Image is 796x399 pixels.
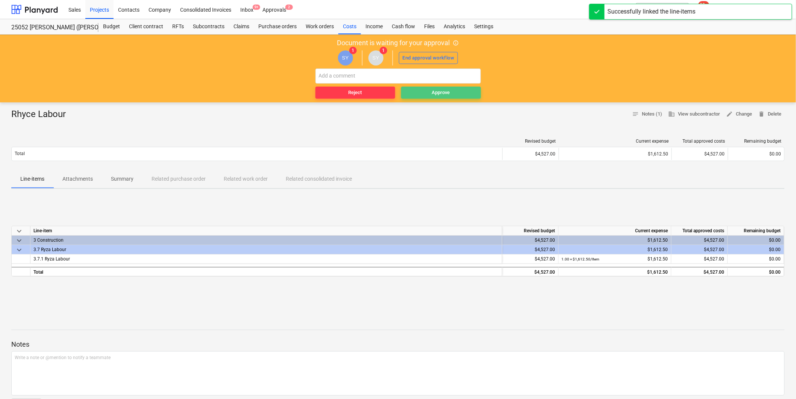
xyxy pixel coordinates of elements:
span: View subcontractor [669,110,720,119]
span: keyboard_arrow_down [15,245,24,254]
p: Attachments [62,175,93,183]
button: View subcontractor [666,108,723,120]
div: $0.00 [728,267,784,276]
span: SY [342,55,349,61]
a: Work orders [301,19,338,34]
div: Reject [349,88,362,97]
a: Purchase orders [254,19,301,34]
div: $1,612.50 [562,245,668,254]
div: Remaining budget [731,139,782,144]
span: $0.00 [769,256,781,262]
div: Line-item [30,226,502,236]
span: 1 [380,47,387,54]
div: $1,612.50 [562,151,669,157]
div: $4,527.00 [502,267,559,276]
a: Files [420,19,439,34]
span: Change [726,110,752,119]
div: End approval workflow [403,54,455,62]
span: $0.00 [770,151,781,157]
button: Change [723,108,755,120]
div: $4,527.00 [672,236,728,245]
div: $0.00 [728,236,784,245]
a: Settings [470,19,498,34]
div: $4,527.00 [672,245,728,254]
div: Rhyce Labour [11,108,72,120]
div: $4,527.00 [502,245,559,254]
span: $4,527.00 [704,256,725,262]
div: Stephen Young [368,50,384,65]
a: Costs [338,19,361,34]
span: keyboard_arrow_down [15,236,24,245]
p: Total [15,151,25,157]
div: Current expense [562,139,669,144]
div: $4,527.00 [502,236,559,245]
a: Client contract [124,19,168,34]
span: keyboard_arrow_down [15,227,24,236]
div: Total approved costs [672,226,728,236]
span: Notes (1) [632,110,663,119]
iframe: Chat Widget [758,363,796,399]
p: Line-items [20,175,44,183]
span: SY [373,55,379,61]
span: Delete [758,110,782,119]
div: Current expense [559,226,672,236]
a: Subcontracts [188,19,229,34]
a: RFTs [168,19,188,34]
a: Claims [229,19,254,34]
button: End approval workflow [399,52,458,64]
div: Revised budget [502,226,559,236]
span: notes [632,111,639,117]
span: 2 [285,5,293,10]
div: Revised budget [506,139,556,144]
p: Document is waiting for your approval [337,38,450,47]
div: $1,612.50 [562,254,668,264]
p: Summary [111,175,133,183]
div: $4,527.00 [502,148,559,160]
span: 1 [349,47,357,54]
div: 3 Construction [33,236,499,245]
div: $4,527.00 [672,267,728,276]
a: Analytics [439,19,470,34]
span: 9+ [253,5,260,10]
div: $1,612.50 [562,236,668,245]
button: Approve [401,87,481,99]
button: Delete [755,108,785,120]
button: Reject [315,87,395,99]
div: $0.00 [728,245,784,254]
span: This cost was marked as not to be sent to accounting [453,40,459,46]
a: Cash flow [387,19,420,34]
p: Notes [11,340,785,349]
a: Income [361,19,387,34]
span: 3.7.1 Ryza Labour [33,256,70,262]
div: $4,527.00 [672,148,728,160]
div: $4,527.00 [502,254,559,264]
div: 3.7 Ryza Labour [33,245,499,254]
div: Successfully linked the line-items [608,7,696,16]
div: Total approved costs [675,139,725,144]
div: Total [30,267,502,276]
div: $1,612.50 [562,268,668,277]
input: Add a comment [315,69,481,84]
div: Stephen Young [338,50,353,65]
button: Notes (1) [629,108,666,120]
a: Budget [99,19,124,34]
span: edit [726,111,733,117]
small: 1.00 × $1,612.50 / Item [562,257,600,261]
div: Remaining budget [728,226,784,236]
div: 25052 [PERSON_NAME] ([PERSON_NAME][GEOGRAPHIC_DATA][PERSON_NAME] Doors) [11,24,89,32]
span: business [669,111,675,117]
span: delete [758,111,765,117]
